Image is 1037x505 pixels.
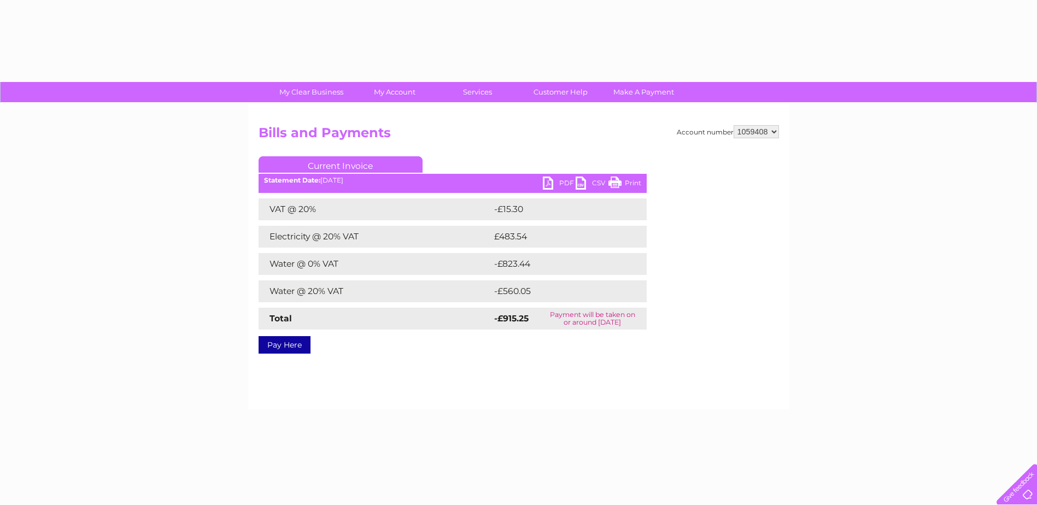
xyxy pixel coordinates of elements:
a: My Clear Business [266,82,356,102]
strong: Total [269,313,292,324]
a: Current Invoice [259,156,423,173]
strong: -£915.25 [494,313,529,324]
div: [DATE] [259,177,647,184]
a: My Account [349,82,440,102]
a: Services [432,82,523,102]
a: Customer Help [515,82,606,102]
h2: Bills and Payments [259,125,779,146]
a: PDF [543,177,576,192]
td: Water @ 20% VAT [259,280,491,302]
td: VAT @ 20% [259,198,491,220]
td: Payment will be taken on or around [DATE] [538,308,646,330]
a: Pay Here [259,336,310,354]
b: Statement Date: [264,176,320,184]
td: Water @ 0% VAT [259,253,491,275]
a: Make A Payment [599,82,689,102]
td: -£15.30 [491,198,625,220]
td: Electricity @ 20% VAT [259,226,491,248]
td: £483.54 [491,226,628,248]
td: -£823.44 [491,253,629,275]
a: CSV [576,177,608,192]
div: Account number [677,125,779,138]
td: -£560.05 [491,280,629,302]
a: Print [608,177,641,192]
